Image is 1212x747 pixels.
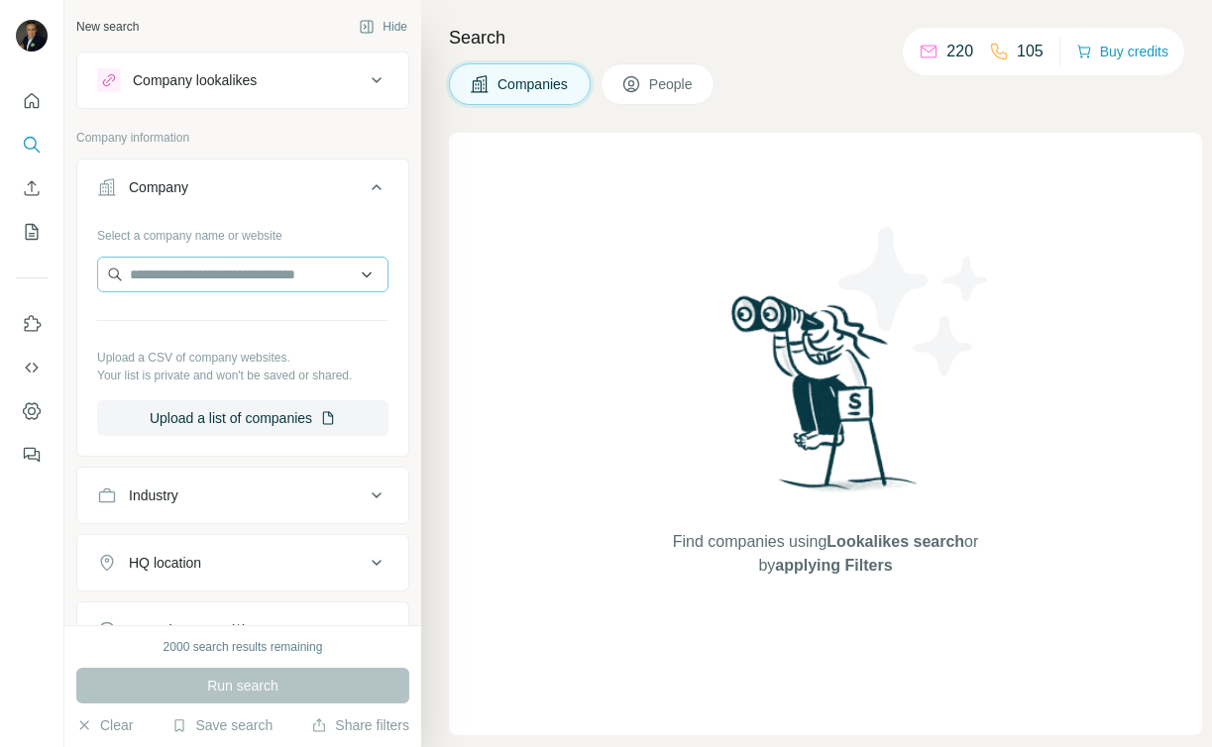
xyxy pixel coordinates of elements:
[77,606,408,654] button: Annual revenue ($)
[311,715,409,735] button: Share filters
[16,170,48,206] button: Enrich CSV
[16,393,48,429] button: Dashboard
[164,638,323,656] div: 2000 search results remaining
[133,70,257,90] div: Company lookalikes
[77,56,408,104] button: Company lookalikes
[76,129,409,147] p: Company information
[649,74,695,94] span: People
[1017,40,1044,63] p: 105
[129,620,247,640] div: Annual revenue ($)
[76,18,139,36] div: New search
[77,163,408,219] button: Company
[129,177,188,197] div: Company
[16,437,48,473] button: Feedback
[97,349,388,367] p: Upload a CSV of company websites.
[97,400,388,436] button: Upload a list of companies
[667,530,984,578] span: Find companies using or by
[77,539,408,587] button: HQ location
[129,485,178,505] div: Industry
[449,24,1188,52] h4: Search
[97,219,388,245] div: Select a company name or website
[16,214,48,250] button: My lists
[97,367,388,384] p: Your list is private and won't be saved or shared.
[76,715,133,735] button: Clear
[946,40,973,63] p: 220
[16,20,48,52] img: Avatar
[497,74,570,94] span: Companies
[16,83,48,119] button: Quick start
[826,212,1004,390] img: Surfe Illustration - Stars
[826,533,964,550] span: Lookalikes search
[77,472,408,519] button: Industry
[129,553,201,573] div: HQ location
[16,127,48,162] button: Search
[1076,38,1168,65] button: Buy credits
[722,290,929,511] img: Surfe Illustration - Woman searching with binoculars
[775,557,892,574] span: applying Filters
[16,350,48,385] button: Use Surfe API
[345,12,421,42] button: Hide
[16,306,48,342] button: Use Surfe on LinkedIn
[171,715,273,735] button: Save search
